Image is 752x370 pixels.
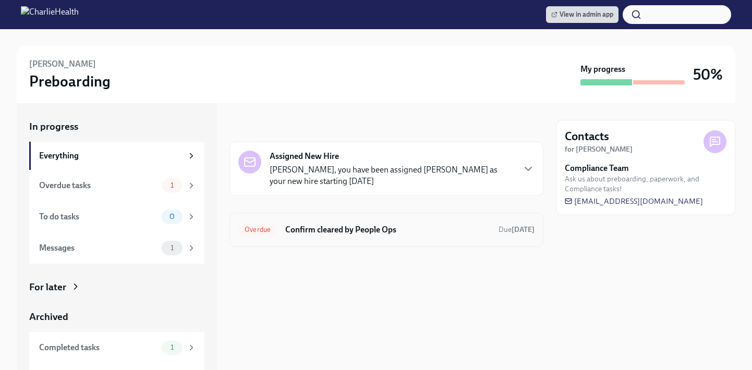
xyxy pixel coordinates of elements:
strong: [DATE] [512,225,535,234]
div: Completed tasks [39,342,157,353]
span: 1 [164,181,180,189]
span: Overdue [238,226,277,233]
div: To do tasks [39,211,157,223]
a: Messages1 [29,232,204,264]
strong: Compliance Team [565,163,629,174]
div: Overdue tasks [39,180,157,191]
span: August 31st, 2025 10:00 [499,225,535,235]
h4: Contacts [565,129,609,144]
p: [PERSON_NAME], you have been assigned [PERSON_NAME] as your new hire starting [DATE] [270,164,514,187]
div: For later [29,280,66,294]
a: [EMAIL_ADDRESS][DOMAIN_NAME] [565,196,703,206]
img: CharlieHealth [21,6,79,23]
span: Due [499,225,535,234]
div: Messages [39,242,157,254]
strong: for [PERSON_NAME] [565,145,633,154]
a: In progress [29,120,204,133]
h3: 50% [693,65,723,84]
span: 1 [164,343,180,351]
div: Everything [39,150,183,162]
h6: Confirm cleared by People Ops [285,224,490,236]
a: To do tasks0 [29,201,204,232]
a: View in admin app [546,6,618,23]
a: For later [29,280,204,294]
h6: [PERSON_NAME] [29,58,96,70]
h3: Preboarding [29,72,111,91]
strong: Assigned New Hire [270,151,339,162]
a: Overdue tasks1 [29,170,204,201]
span: 1 [164,244,180,252]
strong: My progress [580,64,625,75]
span: 0 [163,213,181,220]
a: Everything [29,142,204,170]
span: Ask us about preboarding, paperwork, and Compliance tasks! [565,174,726,194]
a: Archived [29,310,204,324]
a: Completed tasks1 [29,332,204,363]
a: OverdueConfirm cleared by People OpsDue[DATE] [238,221,535,238]
div: In progress [229,120,278,133]
span: View in admin app [551,9,613,20]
